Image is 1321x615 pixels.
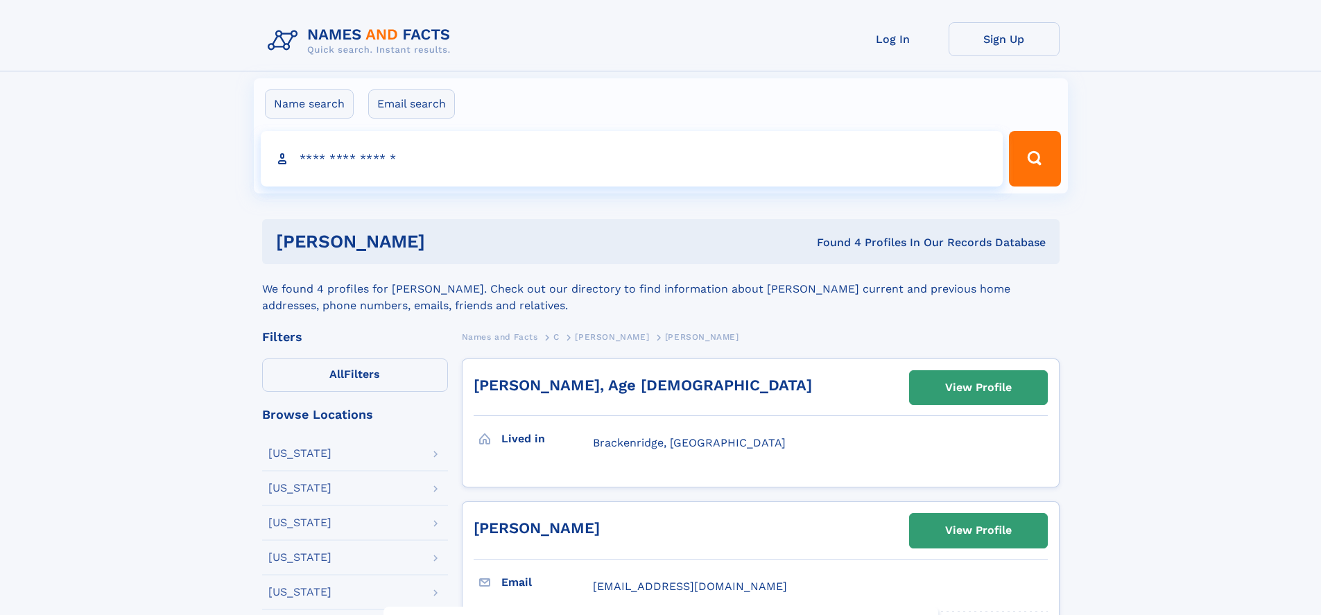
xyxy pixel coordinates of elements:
[910,371,1047,404] a: View Profile
[276,233,621,250] h1: [PERSON_NAME]
[462,328,538,345] a: Names and Facts
[945,514,1012,546] div: View Profile
[262,408,448,421] div: Browse Locations
[262,331,448,343] div: Filters
[262,264,1060,314] div: We found 4 profiles for [PERSON_NAME]. Check out our directory to find information about [PERSON_...
[474,519,600,537] a: [PERSON_NAME]
[1009,131,1060,187] button: Search Button
[553,328,560,345] a: C
[261,131,1003,187] input: search input
[268,517,331,528] div: [US_STATE]
[501,427,593,451] h3: Lived in
[501,571,593,594] h3: Email
[265,89,354,119] label: Name search
[910,514,1047,547] a: View Profile
[593,436,786,449] span: Brackenridge, [GEOGRAPHIC_DATA]
[368,89,455,119] label: Email search
[268,552,331,563] div: [US_STATE]
[575,332,649,342] span: [PERSON_NAME]
[268,448,331,459] div: [US_STATE]
[329,367,344,381] span: All
[945,372,1012,404] div: View Profile
[665,332,739,342] span: [PERSON_NAME]
[575,328,649,345] a: [PERSON_NAME]
[474,376,812,394] a: [PERSON_NAME], Age [DEMOGRAPHIC_DATA]
[949,22,1060,56] a: Sign Up
[268,483,331,494] div: [US_STATE]
[621,235,1046,250] div: Found 4 Profiles In Our Records Database
[262,358,448,392] label: Filters
[593,580,787,593] span: [EMAIL_ADDRESS][DOMAIN_NAME]
[262,22,462,60] img: Logo Names and Facts
[838,22,949,56] a: Log In
[553,332,560,342] span: C
[268,587,331,598] div: [US_STATE]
